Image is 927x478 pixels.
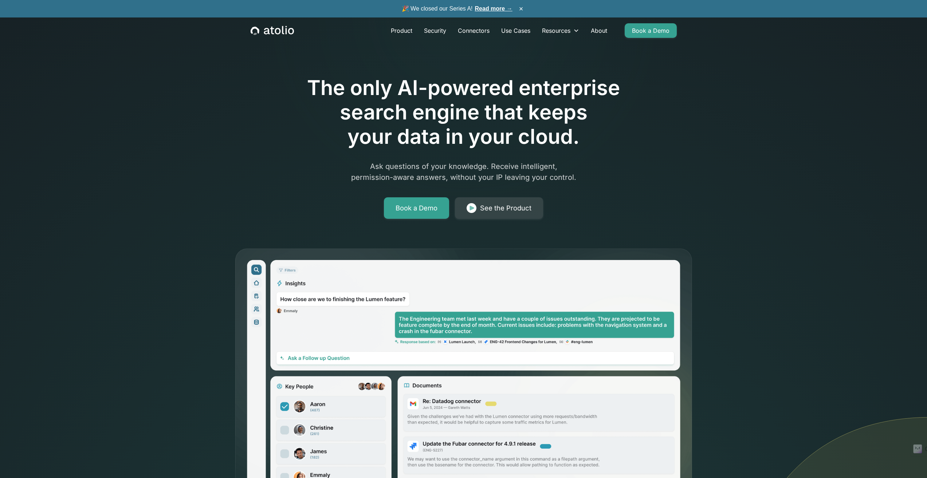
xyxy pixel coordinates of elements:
[455,197,543,219] a: See the Product
[542,26,570,35] div: Resources
[452,23,495,38] a: Connectors
[891,443,927,478] iframe: Chat Widget
[495,23,536,38] a: Use Cases
[475,5,512,12] a: Read more →
[585,23,613,38] a: About
[625,23,677,38] a: Book a Demo
[536,23,585,38] div: Resources
[418,23,452,38] a: Security
[384,197,449,219] a: Book a Demo
[324,161,604,183] p: Ask questions of your knowledge. Receive intelligent, permission-aware answers, without your IP l...
[385,23,418,38] a: Product
[480,203,531,213] div: See the Product
[277,76,650,149] h1: The only AI-powered enterprise search engine that keeps your data in your cloud.
[517,5,526,13] button: ×
[251,26,294,35] a: home
[402,4,512,13] span: 🎉 We closed our Series A!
